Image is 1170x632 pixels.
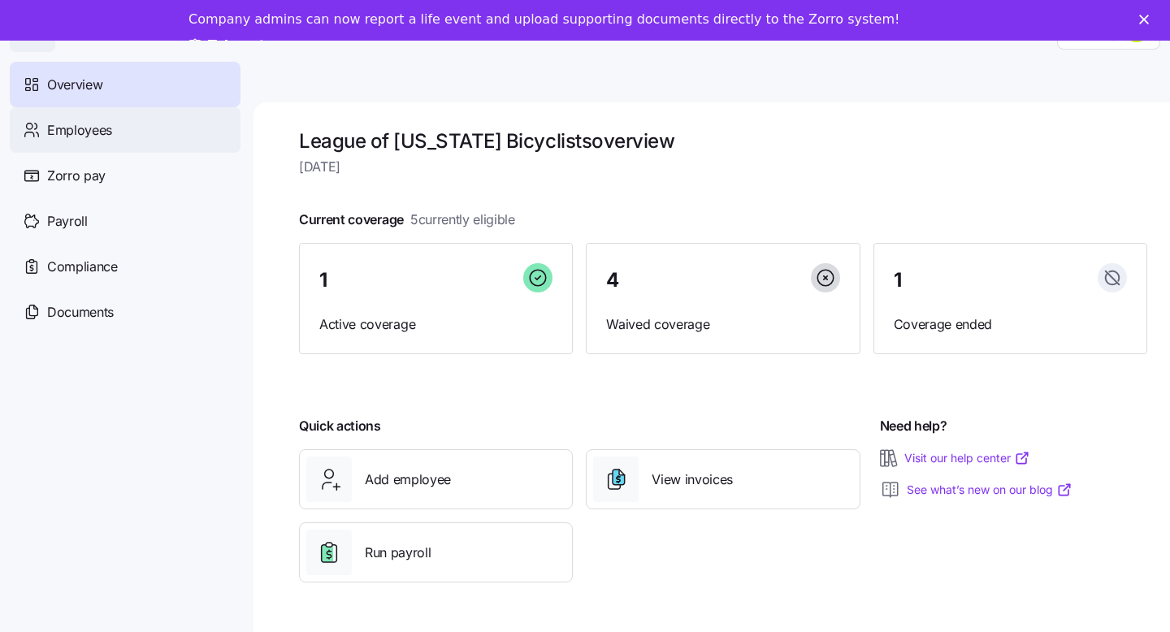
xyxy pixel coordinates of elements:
[299,416,381,436] span: Quick actions
[907,482,1072,498] a: See what’s new on our blog
[10,62,240,107] a: Overview
[188,11,899,28] div: Company admins can now report a life event and upload supporting documents directly to the Zorro ...
[319,271,327,290] span: 1
[894,271,902,290] span: 1
[47,120,112,141] span: Employees
[894,314,1127,335] span: Coverage ended
[410,210,515,230] span: 5 currently eligible
[880,416,947,436] span: Need help?
[188,37,290,55] a: Take a tour
[904,450,1030,466] a: Visit our help center
[47,302,114,322] span: Documents
[299,157,1147,177] span: [DATE]
[606,271,619,290] span: 4
[299,128,1147,154] h1: League of [US_STATE] Bicyclists overview
[299,210,515,230] span: Current coverage
[365,470,451,490] span: Add employee
[10,244,240,289] a: Compliance
[47,166,106,186] span: Zorro pay
[10,153,240,198] a: Zorro pay
[10,107,240,153] a: Employees
[606,314,839,335] span: Waived coverage
[47,211,88,232] span: Payroll
[47,257,118,277] span: Compliance
[10,198,240,244] a: Payroll
[365,543,431,563] span: Run payroll
[47,75,102,95] span: Overview
[319,314,552,335] span: Active coverage
[1139,15,1155,24] div: Close
[652,470,733,490] span: View invoices
[10,289,240,335] a: Documents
